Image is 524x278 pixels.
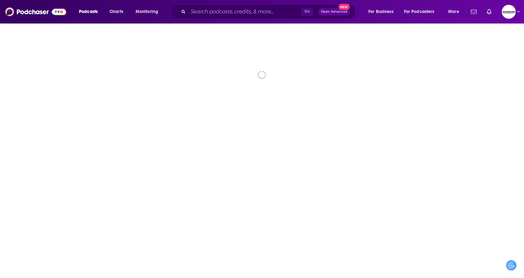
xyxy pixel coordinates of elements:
span: Charts [110,7,123,16]
a: Charts [105,7,127,17]
button: Open AdvancedNew [318,8,350,16]
img: User Profile [502,5,516,19]
input: Search podcasts, credits, & more... [188,7,301,17]
button: open menu [74,7,106,17]
span: Logged in as jvervelde [502,5,516,19]
span: For Podcasters [404,7,435,16]
button: Show profile menu [502,5,516,19]
a: Show notifications dropdown [484,6,494,17]
span: Podcasts [79,7,98,16]
span: Monitoring [136,7,158,16]
span: ⌘ K [301,8,313,16]
span: For Business [368,7,393,16]
button: open menu [400,7,444,17]
button: open menu [131,7,166,17]
span: Open Advanced [321,10,347,13]
button: open menu [444,7,467,17]
img: Podchaser - Follow, Share and Rate Podcasts [5,6,66,18]
span: New [338,4,350,10]
div: Search podcasts, credits, & more... [177,4,362,19]
span: More [448,7,459,16]
a: Show notifications dropdown [468,6,479,17]
button: open menu [364,7,401,17]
